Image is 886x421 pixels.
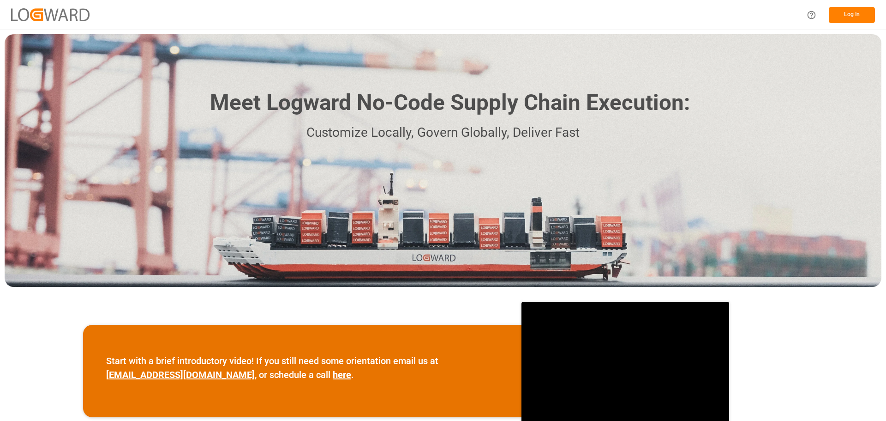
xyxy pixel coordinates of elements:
[106,354,498,382] p: Start with a brief introductory video! If you still need some orientation email us at , or schedu...
[829,7,875,23] button: Log In
[333,369,351,380] a: here
[210,86,690,119] h1: Meet Logward No-Code Supply Chain Execution:
[801,5,822,25] button: Help Center
[196,122,690,143] p: Customize Locally, Govern Globally, Deliver Fast
[11,8,90,21] img: Logward_new_orange.png
[106,369,255,380] a: [EMAIL_ADDRESS][DOMAIN_NAME]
